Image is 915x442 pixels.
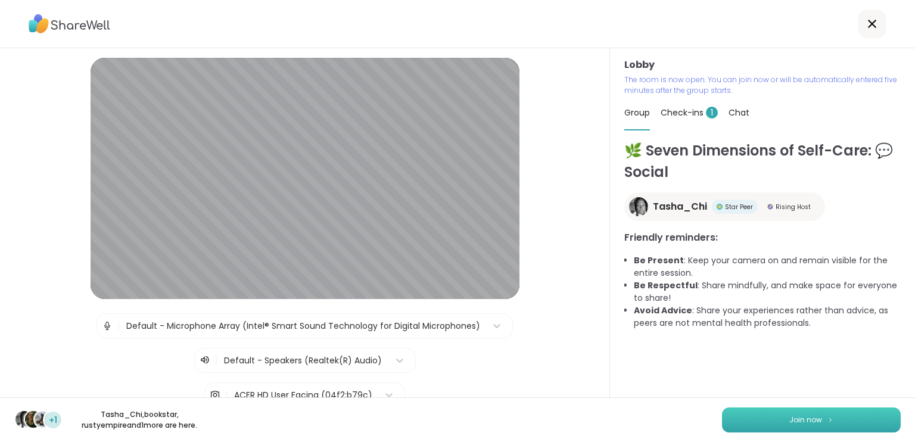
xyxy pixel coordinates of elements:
[225,383,228,407] span: |
[767,204,773,210] img: Rising Host
[661,107,718,119] span: Check-ins
[215,353,218,368] span: |
[15,411,32,428] img: Tasha_Chi
[624,74,901,96] p: The room is now open. You can join now or will be automatically entered five minutes after the gr...
[624,231,901,245] h3: Friendly reminders:
[729,107,749,119] span: Chat
[717,204,723,210] img: Star Peer
[25,411,42,428] img: bookstar
[722,407,901,432] button: Join now
[234,389,372,401] div: ACER HD User Facing (04f2:b79c)
[35,411,51,428] img: rustyempire
[629,197,648,216] img: Tasha_Chi
[624,192,825,221] a: Tasha_ChiTasha_ChiStar PeerStar PeerRising HostRising Host
[624,140,901,183] h1: 🌿 Seven Dimensions of Self-Care: 💬Social
[117,314,120,338] span: |
[776,203,811,211] span: Rising Host
[624,58,901,72] h3: Lobby
[634,304,692,316] b: Avoid Advice
[634,254,901,279] li: : Keep your camera on and remain visible for the entire session.
[634,254,684,266] b: Be Present
[210,383,220,407] img: Camera
[29,10,110,38] img: ShareWell Logo
[789,415,822,425] span: Join now
[49,414,57,427] span: +1
[725,203,753,211] span: Star Peer
[827,416,834,423] img: ShareWell Logomark
[102,314,113,338] img: Microphone
[634,279,698,291] b: Be Respectful
[634,279,901,304] li: : Share mindfully, and make space for everyone to share!
[624,107,650,119] span: Group
[634,304,901,329] li: : Share your experiences rather than advice, as peers are not mental health professionals.
[653,200,707,214] span: Tasha_Chi
[126,320,480,332] div: Default - Microphone Array (Intel® Smart Sound Technology for Digital Microphones)
[73,409,206,431] p: Tasha_Chi , bookstar , rustyempire and 1 more are here.
[706,107,718,119] span: 1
